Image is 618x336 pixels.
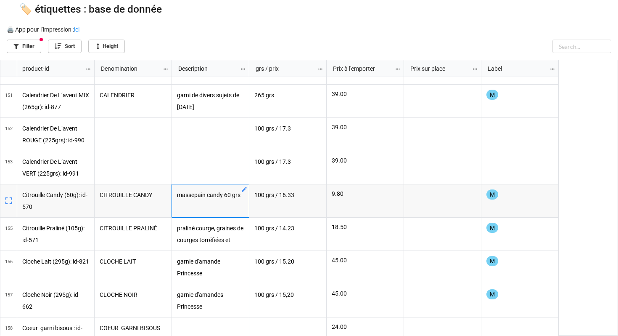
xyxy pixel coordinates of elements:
p: 24.00 [332,323,399,331]
a: Height [88,40,125,53]
p: 39.00 [332,123,399,131]
p: Cloche Noir (295g): id-662 [22,289,90,312]
p: CITROUILLE CANDY [100,189,167,201]
div: M [486,223,498,233]
div: 🏷️ étiquettes : base de donnée [19,4,162,15]
div: M [486,90,498,100]
p: CALENDRIER [100,90,167,101]
p: massepain candy 60 grs [177,189,244,201]
span: 156 [5,251,13,284]
p: 9.80 [332,189,399,198]
p: Citrouille Praliné (105g): id-571 [22,223,90,245]
input: Search... [552,40,611,53]
p: COEUR GARNI BISOUS [100,323,167,334]
p: Citrouille Candy (60g): id-570 [22,189,90,212]
div: Prix à l'emporter [328,64,394,73]
p: 100 grs / 15,20 [254,289,322,301]
p: 39.00 [332,156,399,165]
div: grid [0,77,99,336]
p: 100 grs / 15.20 [254,256,322,268]
p: 100 grs / 16.33 [254,189,322,201]
p: 18.50 [332,223,399,231]
span: 155 [5,218,13,251]
p: praliné courge, graines de courges torréfiées et caramélisées 130 grs [177,223,244,245]
div: Label [483,64,549,73]
p: 100 grs / 17.3 [254,123,322,135]
p: 🖨️ App pour l’impression : [7,25,611,34]
a: ici [74,26,79,33]
div: M [486,256,498,266]
span: 151 [5,85,13,117]
span: 153 [5,151,13,184]
p: CLOCHE NOIR [100,289,167,301]
p: 45.00 [332,289,399,298]
p: Calendrier De L’avent MIX (265gr): id-877 [22,90,90,112]
div: M [486,289,498,299]
p: 265 grs [254,90,322,101]
div: Denomination [96,64,162,73]
p: Calendrier De L’avent ROUGE (225grs): id-990 [22,123,90,146]
span: 157 [5,284,13,317]
p: 100 grs / 17.3 [254,156,322,168]
div: Description [173,64,240,73]
p: Cloche Lait (295g): id-821 [22,256,90,268]
p: garnie d'amandes Princesse [177,289,244,312]
a: Filter [7,40,41,53]
div: product-id [17,64,85,73]
p: 39.00 [332,90,399,98]
p: CITROUILLE PRALINÉ [100,223,167,235]
p: garni de divers sujets de [DATE] [177,90,244,112]
div: Prix sur place [405,64,472,73]
span: 152 [5,118,13,151]
p: CLOCHE LAIT [100,256,167,268]
p: 45.00 [332,256,399,264]
div: grid [0,60,95,77]
a: Sort [48,40,82,53]
p: garnie d'amande Princesse [177,256,244,279]
div: grs / prix [251,64,317,73]
div: M [486,189,498,200]
p: 100 grs / 14.23 [254,223,322,235]
p: Calendrier De L’avent VERT (225grs): id-991 [22,156,90,179]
